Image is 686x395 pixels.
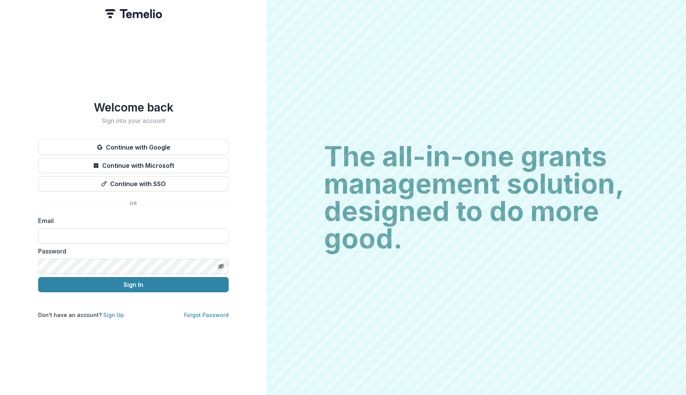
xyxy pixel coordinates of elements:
[38,311,124,319] p: Don't have an account?
[38,117,229,124] h2: Sign into your account
[38,216,224,225] label: Email
[105,9,162,18] img: Temelio
[38,158,229,173] button: Continue with Microsoft
[184,312,229,318] a: Forgot Password
[215,260,227,272] button: Toggle password visibility
[38,247,224,256] label: Password
[103,312,124,318] a: Sign Up
[38,176,229,191] button: Continue with SSO
[38,277,229,292] button: Sign In
[38,140,229,155] button: Continue with Google
[38,100,229,114] h1: Welcome back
